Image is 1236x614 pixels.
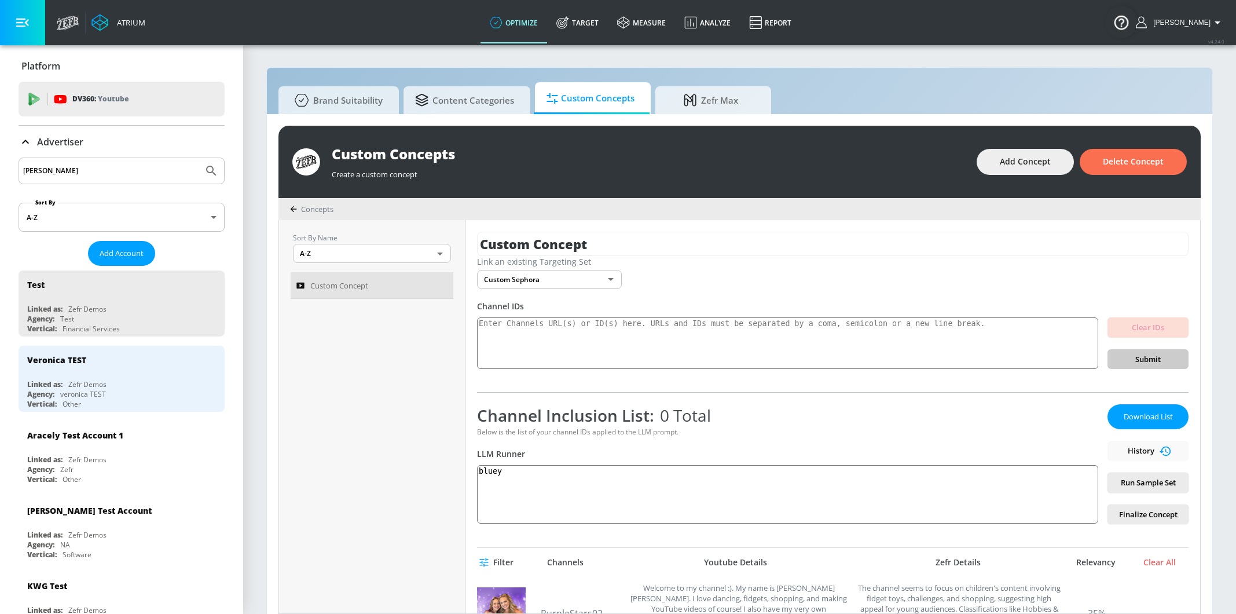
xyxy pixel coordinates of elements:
[27,505,152,516] div: [PERSON_NAME] Test Account
[1117,508,1179,521] span: Finalize Concept
[310,279,368,293] span: Custom Concept
[68,379,107,389] div: Zefr Demos
[1107,317,1189,338] button: Clear IDs
[27,399,57,409] div: Vertical:
[1119,410,1177,423] span: Download List
[477,552,518,573] button: Filter
[1080,149,1187,175] button: Delete Concept
[290,86,383,114] span: Brand Suitability
[547,85,634,112] span: Custom Concepts
[27,455,63,465] div: Linked as:
[27,379,63,389] div: Linked as:
[27,314,54,324] div: Agency:
[19,203,225,232] div: A-Z
[477,465,1098,524] textarea: bluey
[88,241,155,266] button: Add Account
[27,540,54,550] div: Agency:
[19,126,225,158] div: Advertiser
[27,550,57,560] div: Vertical:
[293,244,451,263] div: A-Z
[477,256,1189,267] div: Link an existing Targeting Set
[855,557,1061,568] div: Zefr Details
[37,136,83,148] p: Advertiser
[1107,404,1189,429] button: Download List
[199,158,224,184] button: Submit Search
[91,14,145,31] a: Atrium
[27,430,123,441] div: Aracely Test Account 1
[293,232,451,244] p: Sort By Name
[977,149,1074,175] button: Add Concept
[19,421,225,487] div: Aracely Test Account 1Linked as:Zefr DemosAgency:ZefrVertical:Other
[481,2,547,43] a: optimize
[290,204,333,214] div: Concepts
[291,272,453,299] a: Custom Concept
[19,82,225,116] div: DV360: Youtube
[1000,155,1051,169] span: Add Concept
[19,50,225,82] div: Platform
[63,324,120,334] div: Financial Services
[740,2,801,43] a: Report
[547,557,584,568] div: Channels
[27,580,67,591] div: KWG Test
[1131,557,1189,568] div: Clear All
[19,271,225,337] div: TestLinked as:Zefr DemosAgency:TestVertical:Financial Services
[68,530,107,540] div: Zefr Demos
[1107,505,1189,525] button: Finalize Concept
[60,465,74,474] div: Zefr
[21,60,60,72] p: Platform
[63,474,81,484] div: Other
[415,86,514,114] span: Content Categories
[27,389,54,399] div: Agency:
[19,496,225,562] div: [PERSON_NAME] Test AccountLinked as:Zefr DemosAgency:NAVertical:Software
[477,301,1189,312] div: Channel IDs
[27,530,63,540] div: Linked as:
[23,163,199,178] input: Search by name
[477,427,1098,437] div: Below is the list of your channel IDs applied to the LLM prompt.
[1208,38,1224,45] span: v 4.24.0
[27,465,54,474] div: Agency:
[72,93,129,105] p: DV360:
[19,346,225,412] div: Veronica TESTLinked as:Zefr DemosAgency:veronica TESTVertical:Other
[477,270,622,289] div: Custom Sephora
[98,93,129,105] p: Youtube
[27,474,57,484] div: Vertical:
[477,448,1098,459] div: LLM Runner
[63,550,91,560] div: Software
[667,86,755,114] span: Zefr Max
[60,540,70,550] div: NA
[547,2,608,43] a: Target
[27,279,45,290] div: Test
[1103,155,1164,169] span: Delete Concept
[33,199,58,206] label: Sort By
[477,404,1098,426] div: Channel Inclusion List:
[1105,6,1138,38] button: Open Resource Center
[332,144,965,163] div: Custom Concepts
[100,247,144,260] span: Add Account
[675,2,740,43] a: Analyze
[1136,16,1224,30] button: [PERSON_NAME]
[332,163,965,180] div: Create a custom concept
[60,389,106,399] div: veronica TEST
[608,2,675,43] a: measure
[1149,19,1211,27] span: login as: veronica.hernandez@zefr.com
[1067,557,1125,568] div: Relevancy
[27,304,63,314] div: Linked as:
[68,455,107,465] div: Zefr Demos
[482,555,514,570] span: Filter
[622,557,849,568] div: Youtube Details
[112,17,145,28] div: Atrium
[1117,476,1179,489] span: Run Sample Set
[60,314,74,324] div: Test
[301,204,333,214] span: Concepts
[27,324,57,334] div: Vertical:
[68,304,107,314] div: Zefr Demos
[1117,321,1179,334] span: Clear IDs
[27,354,86,366] div: Veronica TEST
[654,404,711,426] span: 0 Total
[1107,473,1189,493] button: Run Sample Set
[63,399,81,409] div: Other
